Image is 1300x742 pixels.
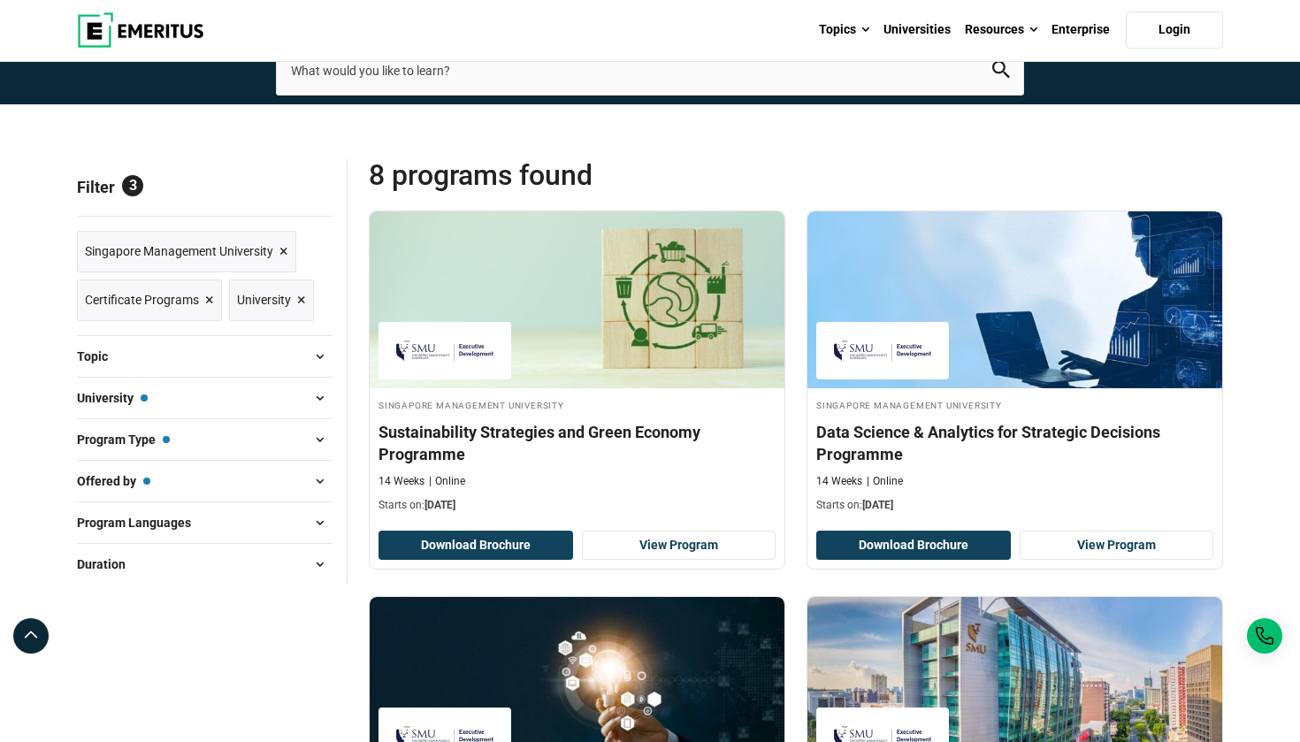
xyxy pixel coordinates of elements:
a: Login [1126,11,1223,49]
button: Duration [77,551,333,578]
button: Program Languages [77,509,333,536]
p: Filter [77,157,333,216]
a: Reset all [278,178,333,201]
span: Duration [77,555,140,574]
button: Offered by [77,468,333,494]
h4: Sustainability Strategies and Green Economy Programme [379,421,776,465]
span: Program Type [77,430,170,449]
span: Certificate Programs [85,290,199,310]
p: 14 Weeks [379,474,424,489]
button: Topic [77,343,333,370]
img: Singapore Management University [387,331,502,371]
span: [DATE] [424,499,455,511]
span: University [237,290,291,310]
button: University [77,385,333,411]
a: View Program [1020,531,1214,561]
span: × [297,287,306,313]
span: 3 [122,175,143,196]
a: Data Science and Analytics Course by Singapore Management University - September 30, 2025 Singapo... [807,211,1222,522]
a: View Program [582,531,776,561]
span: University [77,388,148,408]
h4: Data Science & Analytics for Strategic Decisions Programme [816,421,1213,465]
button: Program Type [77,426,333,453]
p: Online [867,474,903,489]
span: Program Languages [77,513,205,532]
h4: Singapore Management University [379,397,776,412]
p: Starts on: [379,498,776,513]
p: Online [429,474,465,489]
h4: Singapore Management University [816,397,1213,412]
p: Starts on: [816,498,1213,513]
img: Singapore Management University [825,331,940,371]
button: search [992,60,1010,80]
a: Sustainability Course by Singapore Management University - September 30, 2025 Singapore Managemen... [370,211,784,522]
a: Certificate Programs × [77,279,222,321]
button: Download Brochure [379,531,573,561]
img: Sustainability Strategies and Green Economy Programme | Online Sustainability Course [370,211,784,388]
span: Offered by [77,471,150,491]
img: Data Science & Analytics for Strategic Decisions Programme | Online Data Science and Analytics Co... [807,211,1222,388]
a: Singapore Management University × [77,231,296,272]
span: Topic [77,347,122,366]
a: search [992,65,1010,81]
p: 14 Weeks [816,474,862,489]
span: Singapore Management University [85,241,273,261]
span: × [279,239,288,264]
span: [DATE] [862,499,893,511]
span: × [205,287,214,313]
input: search-page [276,46,1024,96]
a: University × [229,279,314,321]
button: Download Brochure [816,531,1011,561]
span: 8 Programs found [369,157,796,193]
